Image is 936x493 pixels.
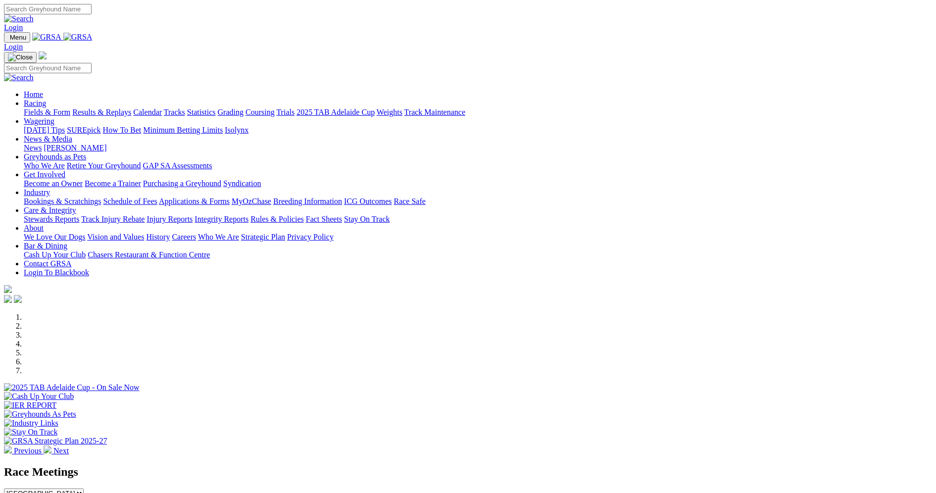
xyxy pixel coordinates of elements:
a: Login To Blackbook [24,268,89,277]
a: Coursing [246,108,275,116]
a: Isolynx [225,126,248,134]
img: twitter.svg [14,295,22,303]
a: Fact Sheets [306,215,342,223]
a: Careers [172,233,196,241]
a: Who We Are [198,233,239,241]
a: Privacy Policy [287,233,334,241]
a: Injury Reports [147,215,193,223]
input: Search [4,63,92,73]
div: About [24,233,932,242]
img: Industry Links [4,419,58,428]
input: Search [4,4,92,14]
a: Become an Owner [24,179,83,188]
a: Bar & Dining [24,242,67,250]
button: Toggle navigation [4,32,30,43]
a: Integrity Reports [195,215,248,223]
a: Strategic Plan [241,233,285,241]
a: Get Involved [24,170,65,179]
img: chevron-right-pager-white.svg [44,445,51,453]
a: Results & Replays [72,108,131,116]
a: Minimum Betting Limits [143,126,223,134]
a: Greyhounds as Pets [24,152,86,161]
a: Wagering [24,117,54,125]
img: Stay On Track [4,428,57,437]
a: Tracks [164,108,185,116]
a: Next [44,446,69,455]
img: GRSA Strategic Plan 2025-27 [4,437,107,445]
h2: Race Meetings [4,465,932,479]
a: Contact GRSA [24,259,71,268]
a: SUREpick [67,126,100,134]
a: Race Safe [394,197,425,205]
div: Care & Integrity [24,215,932,224]
div: Bar & Dining [24,250,932,259]
a: Chasers Restaurant & Function Centre [88,250,210,259]
img: Greyhounds As Pets [4,410,76,419]
a: Login [4,43,23,51]
a: Applications & Forms [159,197,230,205]
div: Greyhounds as Pets [24,161,932,170]
a: GAP SA Assessments [143,161,212,170]
a: Previous [4,446,44,455]
a: Rules & Policies [250,215,304,223]
div: Wagering [24,126,932,135]
a: Syndication [223,179,261,188]
a: MyOzChase [232,197,271,205]
a: Breeding Information [273,197,342,205]
a: Trials [276,108,295,116]
button: Toggle navigation [4,52,37,63]
a: Track Injury Rebate [81,215,145,223]
a: Retire Your Greyhound [67,161,141,170]
a: Industry [24,188,50,197]
img: Search [4,73,34,82]
a: News [24,144,42,152]
a: Login [4,23,23,32]
a: Bookings & Scratchings [24,197,101,205]
a: Racing [24,99,46,107]
a: Cash Up Your Club [24,250,86,259]
a: Home [24,90,43,99]
a: Stay On Track [344,215,390,223]
a: About [24,224,44,232]
a: Vision and Values [87,233,144,241]
img: logo-grsa-white.png [39,51,47,59]
a: Become a Trainer [85,179,141,188]
img: chevron-left-pager-white.svg [4,445,12,453]
img: Close [8,53,33,61]
span: Menu [10,34,26,41]
a: [DATE] Tips [24,126,65,134]
img: 2025 TAB Adelaide Cup - On Sale Now [4,383,140,392]
a: Grading [218,108,244,116]
a: 2025 TAB Adelaide Cup [296,108,375,116]
a: Who We Are [24,161,65,170]
a: News & Media [24,135,72,143]
img: facebook.svg [4,295,12,303]
a: Stewards Reports [24,215,79,223]
div: News & Media [24,144,932,152]
img: GRSA [63,33,93,42]
span: Next [53,446,69,455]
a: Schedule of Fees [103,197,157,205]
a: [PERSON_NAME] [44,144,106,152]
div: Racing [24,108,932,117]
a: Fields & Form [24,108,70,116]
a: We Love Our Dogs [24,233,85,241]
a: Track Maintenance [404,108,465,116]
img: logo-grsa-white.png [4,285,12,293]
span: Previous [14,446,42,455]
a: Statistics [187,108,216,116]
div: Industry [24,197,932,206]
img: GRSA [32,33,61,42]
div: Get Involved [24,179,932,188]
a: Weights [377,108,402,116]
a: Purchasing a Greyhound [143,179,221,188]
a: Care & Integrity [24,206,76,214]
a: History [146,233,170,241]
a: ICG Outcomes [344,197,392,205]
a: How To Bet [103,126,142,134]
img: Search [4,14,34,23]
img: IER REPORT [4,401,56,410]
a: Calendar [133,108,162,116]
img: Cash Up Your Club [4,392,74,401]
